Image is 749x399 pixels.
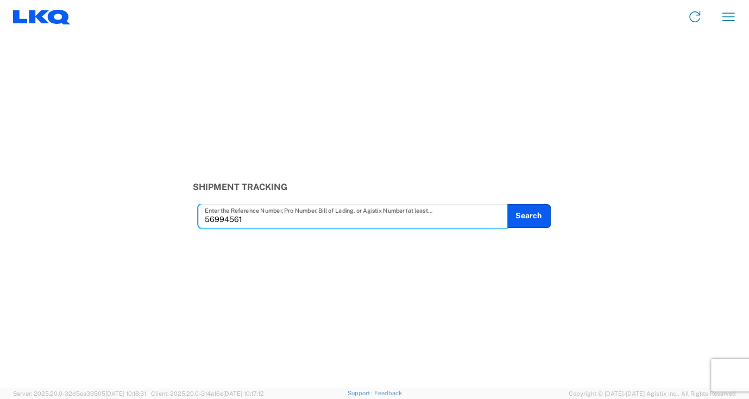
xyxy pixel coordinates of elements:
[569,389,736,398] span: Copyright © [DATE]-[DATE] Agistix Inc., All Rights Reserved
[507,204,551,228] button: Search
[105,390,146,397] span: [DATE] 10:18:31
[374,390,402,396] a: Feedback
[193,182,556,192] h3: Shipment Tracking
[347,390,374,396] a: Support
[223,390,264,397] span: [DATE] 10:17:12
[13,390,146,397] span: Server: 2025.20.0-32d5ea39505
[151,390,264,397] span: Client: 2025.20.0-314a16e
